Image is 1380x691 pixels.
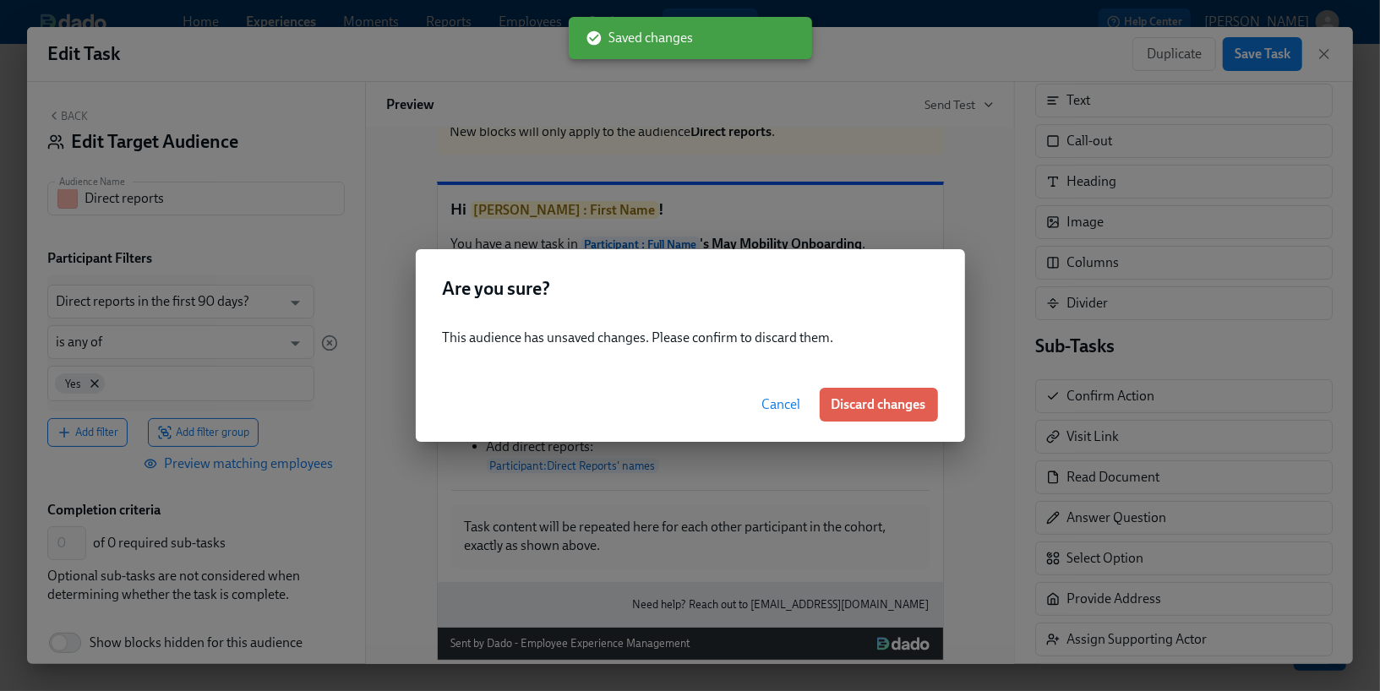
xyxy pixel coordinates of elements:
span: Cancel [762,396,801,413]
button: Cancel [750,388,813,422]
h2: Are you sure? [443,276,938,302]
div: This audience has unsaved changes. Please confirm to discard them. [416,315,965,367]
span: Saved changes [586,29,694,47]
span: Discard changes [832,396,926,413]
button: Discard changes [820,388,938,422]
